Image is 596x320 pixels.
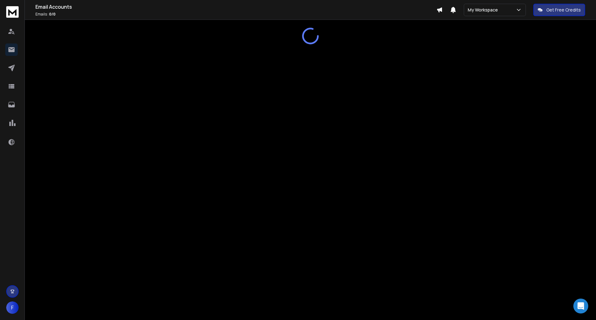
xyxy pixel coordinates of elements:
button: Get Free Credits [533,4,585,16]
div: Open Intercom Messenger [573,299,588,313]
img: logo [6,6,19,18]
p: Get Free Credits [546,7,581,13]
button: F [6,301,19,314]
p: Emails : [35,12,436,17]
h1: Email Accounts [35,3,436,11]
span: 0 / 0 [49,11,56,17]
p: My Workspace [468,7,500,13]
